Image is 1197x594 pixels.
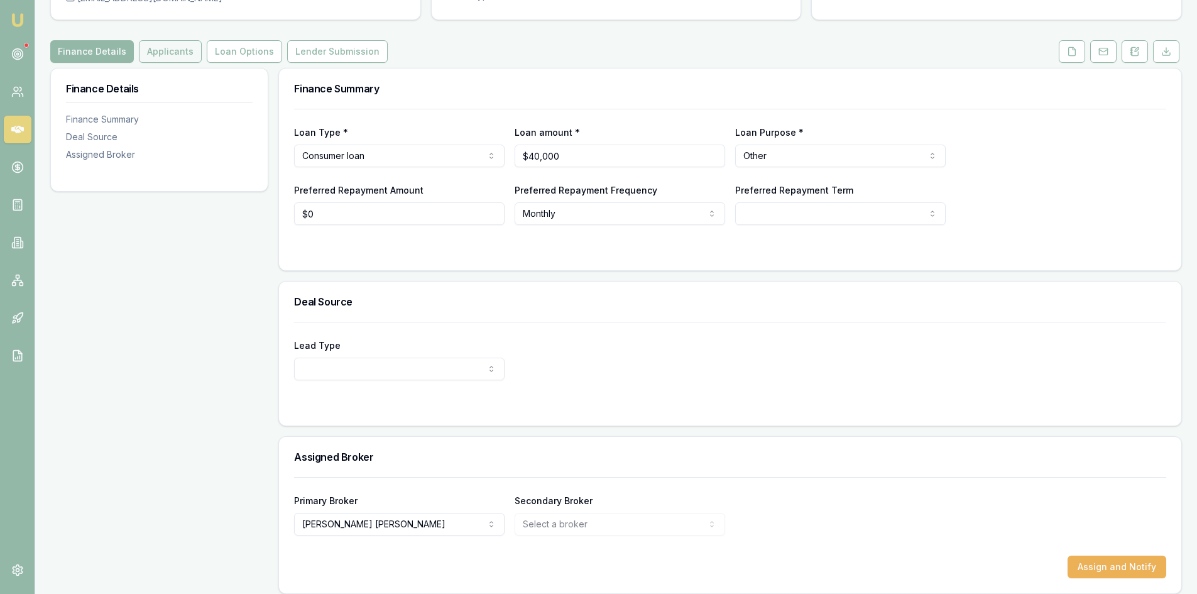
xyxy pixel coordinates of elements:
div: Assigned Broker [66,148,253,161]
h3: Finance Summary [294,84,1166,94]
h3: Assigned Broker [294,452,1166,462]
a: Applicants [136,40,204,63]
button: Lender Submission [287,40,388,63]
button: Assign and Notify [1068,556,1166,578]
label: Loan Purpose * [735,127,804,138]
label: Secondary Broker [515,495,593,506]
label: Preferred Repayment Frequency [515,185,657,195]
div: Deal Source [66,131,253,143]
label: Preferred Repayment Term [735,185,853,195]
input: $ [515,145,725,167]
a: Finance Details [50,40,136,63]
a: Lender Submission [285,40,390,63]
h3: Deal Source [294,297,1166,307]
label: Preferred Repayment Amount [294,185,424,195]
label: Loan Type * [294,127,348,138]
button: Loan Options [207,40,282,63]
a: Loan Options [204,40,285,63]
input: $ [294,202,505,225]
label: Primary Broker [294,495,358,506]
label: Loan amount * [515,127,580,138]
label: Lead Type [294,340,341,351]
h3: Finance Details [66,84,253,94]
button: Finance Details [50,40,134,63]
div: Finance Summary [66,113,253,126]
button: Applicants [139,40,202,63]
img: emu-icon-u.png [10,13,25,28]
